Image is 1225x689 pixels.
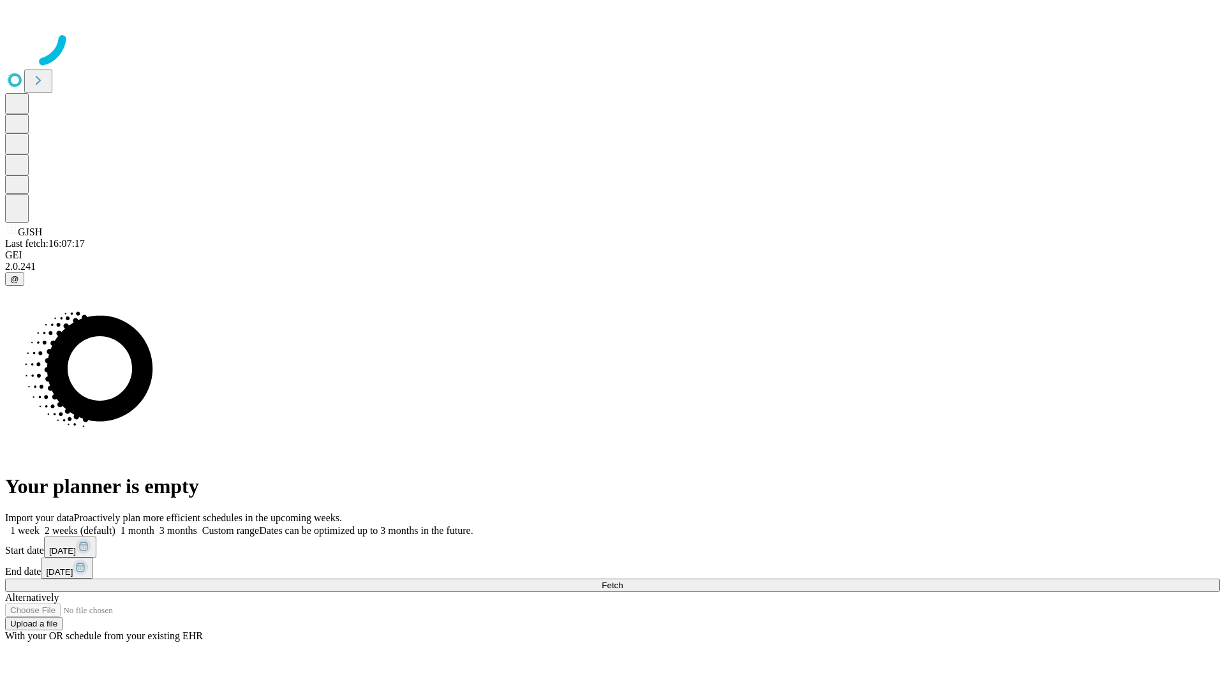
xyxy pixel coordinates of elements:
[259,525,473,536] span: Dates can be optimized up to 3 months in the future.
[18,226,42,237] span: GJSH
[5,579,1220,592] button: Fetch
[5,558,1220,579] div: End date
[46,567,73,577] span: [DATE]
[10,274,19,284] span: @
[5,261,1220,272] div: 2.0.241
[5,272,24,286] button: @
[5,249,1220,261] div: GEI
[49,546,76,556] span: [DATE]
[41,558,93,579] button: [DATE]
[160,525,197,536] span: 3 months
[5,592,59,603] span: Alternatively
[74,512,342,523] span: Proactively plan more efficient schedules in the upcoming weeks.
[45,525,115,536] span: 2 weeks (default)
[5,537,1220,558] div: Start date
[5,475,1220,498] h1: Your planner is empty
[121,525,154,536] span: 1 month
[5,630,203,641] span: With your OR schedule from your existing EHR
[602,581,623,590] span: Fetch
[202,525,259,536] span: Custom range
[5,238,85,249] span: Last fetch: 16:07:17
[44,537,96,558] button: [DATE]
[5,512,74,523] span: Import your data
[5,617,63,630] button: Upload a file
[10,525,40,536] span: 1 week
